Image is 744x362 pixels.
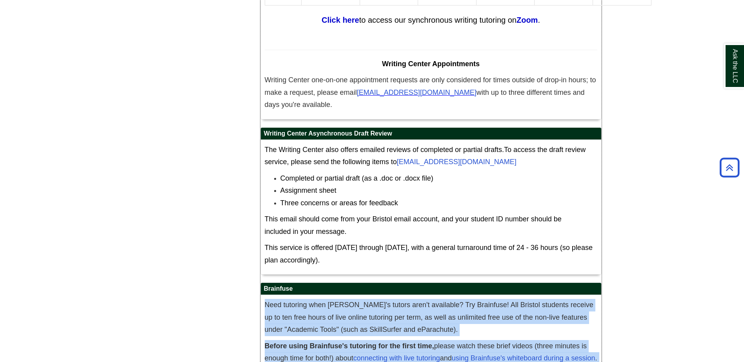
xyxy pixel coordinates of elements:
span: Writing Center one-on-one appointment requests are only considered for times outside of drop-in h... [265,76,596,96]
span: . [538,16,540,24]
span: Assignment sheet [280,186,337,194]
span: This email should come from your Bristol email account, and your student ID number should be incl... [265,215,562,235]
span: This service is offered [DATE] through [DATE], with a general turnaround time of 24 - 36 hours (s... [265,244,593,264]
a: Click here [322,16,359,24]
strong: Before using Brainfuse's tutoring for the first time, [265,342,434,350]
span: with up to three different times and days you're available. [265,89,585,109]
span: Completed or partial draft (as a .doc or .docx file) [280,174,433,182]
a: Zoom [517,16,538,24]
span: Writing Center Appointments [382,60,480,68]
span: Need tutoring when [PERSON_NAME]'s tutors aren't available? Try Brainfuse! All Bristol students r... [265,301,593,333]
a: using Brainfuse's whiteboard during a session [452,354,595,362]
a: Back to Top [717,162,742,173]
span: Three concerns or areas for feedback [280,199,398,207]
span: The Writing Center also offers emailed reviews of completed or partial drafts. [265,146,504,154]
a: [EMAIL_ADDRESS][DOMAIN_NAME] [397,158,517,166]
a: connecting with live tutoring [353,354,440,362]
a: [EMAIL_ADDRESS][DOMAIN_NAME] [357,90,477,96]
h2: Writing Center Asynchronous Draft Review [261,128,601,140]
span: to access our synchronous writing tutoring on [359,16,517,24]
h2: Brainfuse [261,283,601,295]
span: [EMAIL_ADDRESS][DOMAIN_NAME] [357,89,477,96]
